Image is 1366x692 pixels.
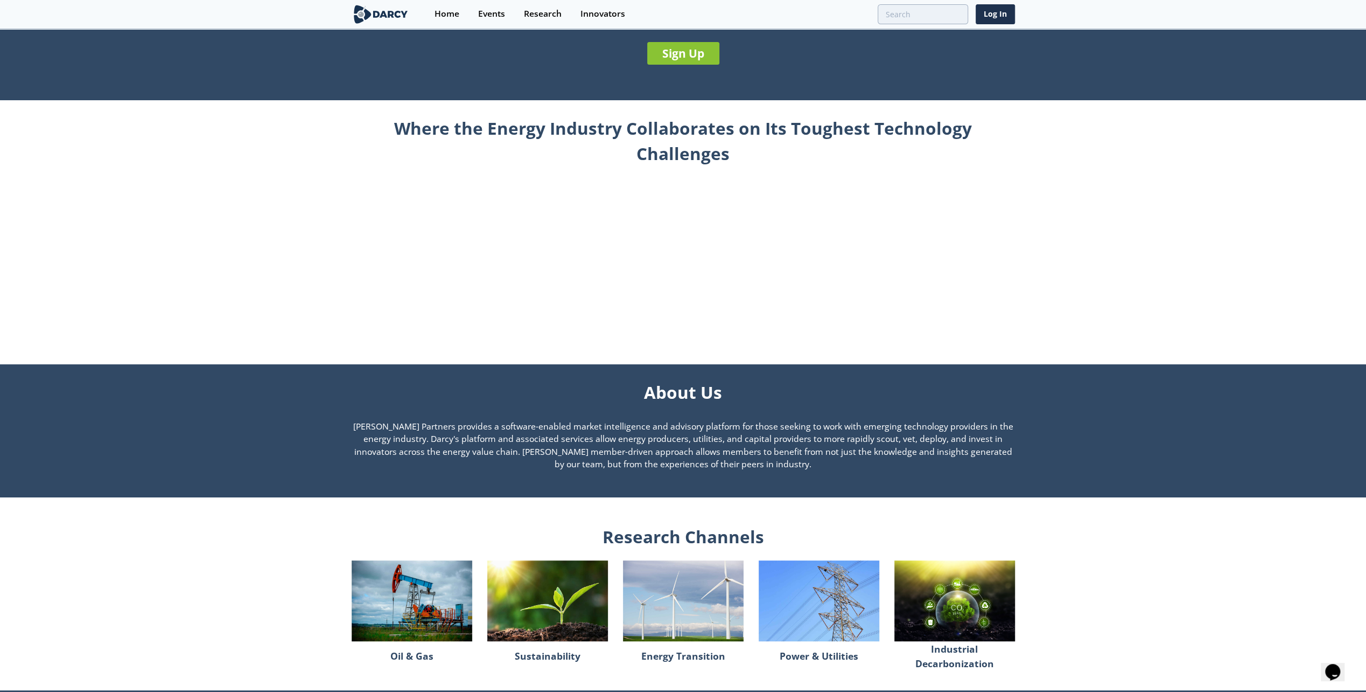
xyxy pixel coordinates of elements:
p: Power & Utilities [780,645,858,668]
a: Sign Up [647,42,719,65]
input: Advanced Search [878,4,968,24]
p: Energy Transition [641,645,725,668]
div: Research [524,10,562,18]
a: Log In [976,4,1015,24]
div: Innovators [580,10,625,18]
img: industrial-decarbonization-299db23ffd2d26ea53b85058e0ea4a31.jpg [894,560,1015,641]
img: energy-e11202bc638c76e8d54b5a3ddfa9579d.jpg [623,560,744,641]
img: logo-wide.svg [352,5,410,24]
div: Research Channels [352,524,1015,549]
img: sustainability-770903ad21d5b8021506027e77cf2c8d.jpg [487,560,608,641]
p: [PERSON_NAME] Partners provides a software-enabled market intelligence and advisory platform for ... [352,420,1015,472]
iframe: chat widget [1321,649,1355,681]
p: Sustainability [515,645,580,668]
img: oilandgas-64dff166b779d667df70ba2f03b7bb17.jpg [352,560,472,641]
p: Oil & Gas [390,645,433,668]
iframe: Intro to Darcy Partners [550,181,816,330]
div: Events [478,10,505,18]
p: Industrial Decarbonization [894,645,1015,668]
img: power-0245a545bc4df729e8541453bebf1337.jpg [759,560,879,641]
div: Where the Energy Industry Collaborates on Its Toughest Technology Challenges [352,115,1015,167]
div: About Us [352,379,1015,405]
div: Home [435,10,459,18]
